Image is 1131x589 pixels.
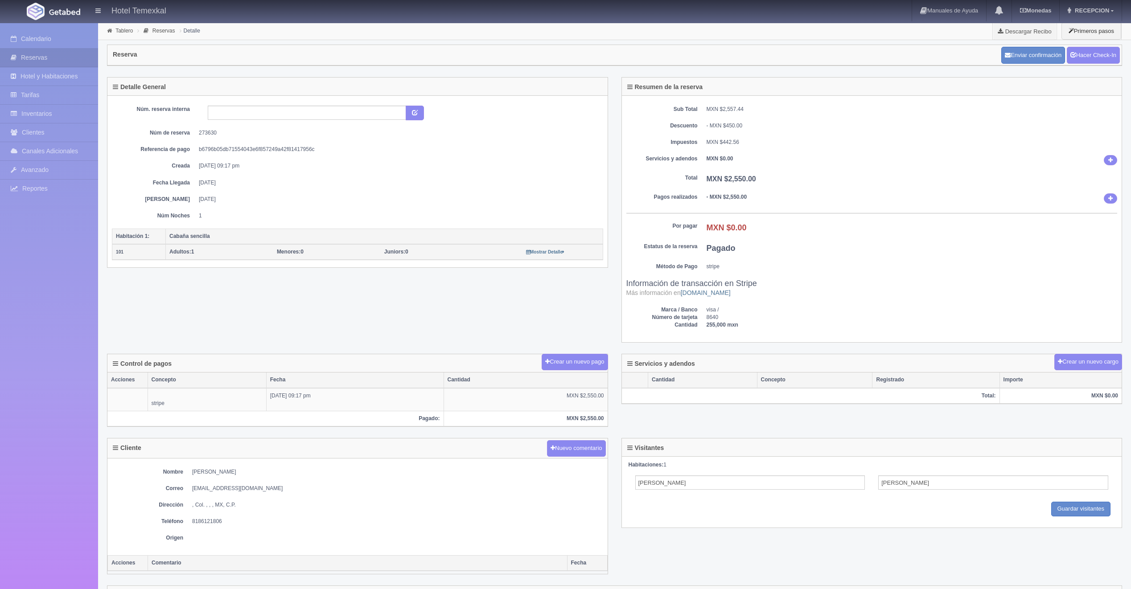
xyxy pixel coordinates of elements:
[199,162,596,170] dd: [DATE] 09:17 pm
[707,175,756,183] b: MXN $2,550.00
[384,249,405,255] strong: Juniors:
[199,129,596,137] dd: 273630
[266,388,444,411] td: [DATE] 09:17 pm
[277,249,300,255] strong: Menores:
[107,411,444,426] th: Pagado:
[192,518,603,525] dd: 8186121806
[107,372,148,388] th: Acciones
[108,556,148,571] th: Acciones
[707,223,747,232] b: MXN $0.00
[119,129,190,137] dt: Núm de reserva
[148,556,568,571] th: Comentario
[622,388,1000,404] th: Total:
[707,306,1118,314] dd: visa /
[148,372,266,388] th: Concepto
[999,372,1122,388] th: Importe
[112,534,183,542] dt: Origen
[49,8,80,15] img: Getabed
[112,485,183,492] dt: Correo
[119,106,190,113] dt: Núm. reserva interna
[116,250,123,254] small: 101
[199,179,596,187] dd: [DATE]
[444,411,608,426] th: MXN $2,550.00
[116,233,149,239] b: Habitación 1:
[707,314,1118,321] dd: 8640
[266,372,444,388] th: Fecha
[526,250,565,254] small: Mostrar Detalle
[626,193,698,201] dt: Pagos realizados
[626,314,698,321] dt: Número de tarjeta
[567,556,607,571] th: Fecha
[1054,354,1122,370] button: Crear un nuevo cargo
[872,372,999,388] th: Registrado
[635,475,865,490] input: Nombre del Adulto
[199,196,596,203] dd: [DATE]
[199,146,596,153] dd: b6796b05db71554043e6f857249a42f81417956c
[119,196,190,203] dt: [PERSON_NAME]
[648,372,757,388] th: Cantidad
[626,306,698,314] dt: Marca / Banco
[111,4,166,16] h4: Hotel Temexkal
[115,28,133,34] a: Tablero
[113,360,172,367] h4: Control de pagos
[1073,7,1109,14] span: RECEPCION
[626,289,731,296] small: Más información en
[707,322,738,328] b: 255,000 mxn
[119,146,190,153] dt: Referencia de pago
[626,174,698,182] dt: Total
[169,249,191,255] strong: Adultos:
[626,155,698,163] dt: Servicios y adendos
[626,321,698,329] dt: Cantidad
[627,84,703,90] h4: Resumen de la reserva
[629,461,1115,469] div: 1
[1067,47,1120,64] a: Hacer Check-In
[681,289,731,296] a: [DOMAIN_NAME]
[878,475,1108,490] input: Apellidos del Adulto
[629,462,664,468] strong: Habitaciones:
[626,106,698,113] dt: Sub Total
[707,263,1118,270] dd: stripe
[707,139,1118,146] dd: MXN $442.56
[757,372,872,388] th: Concepto
[626,243,698,250] dt: Estatus de la reserva
[113,445,141,451] h4: Cliente
[148,388,266,411] td: stripe
[119,212,190,220] dt: Núm Noches
[547,440,606,457] button: Nuevo comentario
[993,22,1057,40] a: Descargar Recibo
[112,501,183,509] dt: Dirección
[113,84,166,90] h4: Detalle General
[627,445,664,451] h4: Visitantes
[707,155,733,162] b: MXN $0.00
[999,388,1122,404] th: MXN $0.00
[626,222,698,230] dt: Por pagar
[444,372,608,388] th: Cantidad
[177,26,202,35] li: Detalle
[707,244,736,253] b: Pagado
[626,139,698,146] dt: Impuestos
[626,263,698,270] dt: Método de Pago
[707,106,1118,113] dd: MXN $2,557.44
[152,28,175,34] a: Reservas
[169,249,194,255] span: 1
[192,501,603,509] dd: , Col. , , , MX, C.P.
[542,354,608,370] button: Crear un nuevo pago
[444,388,608,411] td: MXN $2,550.00
[1061,22,1121,40] button: Primeros pasos
[119,179,190,187] dt: Fecha Llegada
[192,485,603,492] dd: [EMAIL_ADDRESS][DOMAIN_NAME]
[626,279,1118,297] h3: Información de transacción en Stripe
[626,122,698,130] dt: Descuento
[707,194,747,200] b: - MXN $2,550.00
[112,468,183,476] dt: Nombre
[119,162,190,170] dt: Creada
[526,249,565,255] a: Mostrar Detalle
[166,229,603,244] th: Cabaña sencilla
[1051,502,1111,516] input: Guardar visitantes
[277,249,304,255] span: 0
[199,212,596,220] dd: 1
[112,518,183,525] dt: Teléfono
[707,122,1118,130] div: - MXN $450.00
[627,360,695,367] h4: Servicios y adendos
[113,51,137,58] h4: Reserva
